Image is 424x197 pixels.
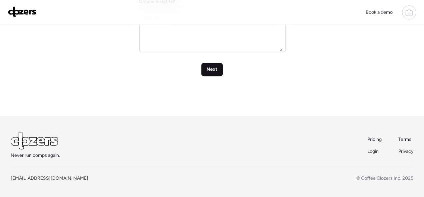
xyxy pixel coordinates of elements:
[11,152,60,159] span: Never run comps again.
[367,148,382,155] a: Login
[11,175,88,181] a: [EMAIL_ADDRESS][DOMAIN_NAME]
[398,148,413,155] a: Privacy
[366,9,393,15] span: Book a demo
[367,137,382,142] span: Pricing
[207,66,217,73] span: Next
[367,148,379,154] span: Login
[11,132,58,149] img: Logo Light
[398,148,413,154] span: Privacy
[367,136,382,143] a: Pricing
[8,6,37,17] img: Logo
[398,137,411,142] span: Terms
[356,175,413,181] span: © Coffee Clozers Inc. 2025
[398,136,413,143] a: Terms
